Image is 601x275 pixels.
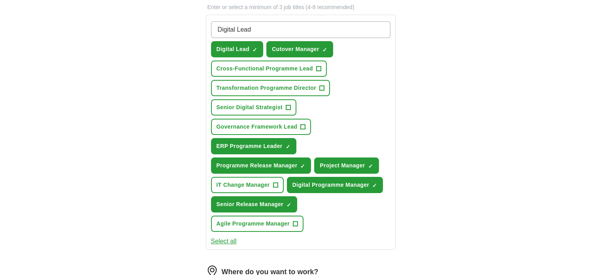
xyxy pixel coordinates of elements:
button: Cross-Functional Programme Lead [211,61,327,77]
button: Cutover Manager✓ [266,41,333,57]
button: ERP Programme Leader✓ [211,138,296,154]
span: IT Change Manager [217,181,270,189]
span: ✓ [252,47,257,53]
span: Agile Programme Manager [217,220,290,228]
span: ✓ [372,182,377,189]
span: Cutover Manager [272,45,319,53]
p: Enter or select a minimum of 3 job titles (4-8 recommended) [206,3,396,11]
span: ERP Programme Leader [217,142,283,150]
span: Digital Programme Manager [292,181,369,189]
span: Senior Release Manager [217,200,284,209]
button: Programme Release Manager✓ [211,157,311,174]
span: Digital Lead [217,45,250,53]
span: Senior Digital Strategist [217,103,283,112]
button: Senior Digital Strategist [211,99,296,116]
button: Select all [211,237,237,246]
span: ✓ [368,163,373,169]
span: Transformation Programme Director [217,84,317,92]
span: ✓ [286,202,291,208]
span: Governance Framework Lead [217,123,298,131]
span: ✓ [286,144,290,150]
button: Digital Lead✓ [211,41,264,57]
span: Project Manager [320,161,365,170]
span: ✓ [300,163,305,169]
button: Digital Programme Manager✓ [287,177,383,193]
button: IT Change Manager [211,177,284,193]
button: Governance Framework Lead [211,119,311,135]
span: ✓ [322,47,327,53]
button: Transformation Programme Director [211,80,330,96]
button: Agile Programme Manager [211,216,303,232]
button: Project Manager✓ [314,157,379,174]
span: Programme Release Manager [217,161,298,170]
input: Type a job title and press enter [211,21,390,38]
span: Cross-Functional Programme Lead [217,64,313,73]
button: Senior Release Manager✓ [211,196,298,212]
